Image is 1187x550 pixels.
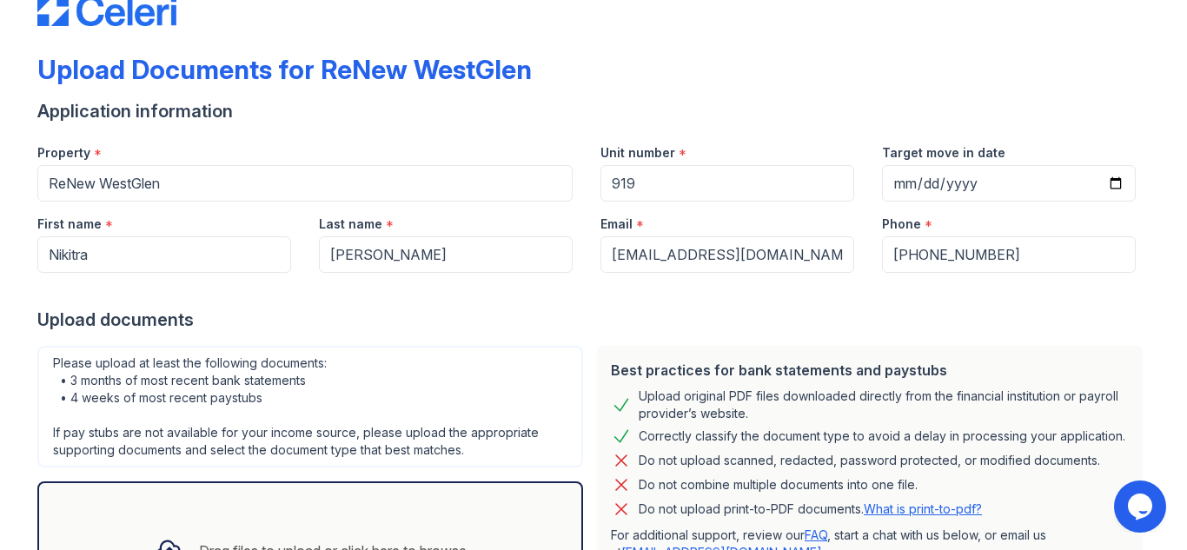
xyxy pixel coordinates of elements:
div: Do not upload scanned, redacted, password protected, or modified documents. [639,450,1100,471]
label: Target move in date [882,144,1005,162]
div: Upload original PDF files downloaded directly from the financial institution or payroll provider’... [639,388,1129,422]
label: Phone [882,215,921,233]
div: Application information [37,99,1150,123]
iframe: chat widget [1114,480,1170,533]
div: Correctly classify the document type to avoid a delay in processing your application. [639,426,1125,447]
label: Property [37,144,90,162]
a: What is print-to-pdf? [864,501,982,516]
p: Do not upload print-to-PDF documents. [639,500,982,518]
label: Last name [319,215,382,233]
a: FAQ [805,527,827,542]
div: Upload documents [37,308,1150,332]
div: Please upload at least the following documents: • 3 months of most recent bank statements • 4 wee... [37,346,583,467]
div: Do not combine multiple documents into one file. [639,474,918,495]
label: Unit number [600,144,675,162]
label: Email [600,215,633,233]
div: Upload Documents for ReNew WestGlen [37,54,532,85]
label: First name [37,215,102,233]
div: Best practices for bank statements and paystubs [611,360,1129,381]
